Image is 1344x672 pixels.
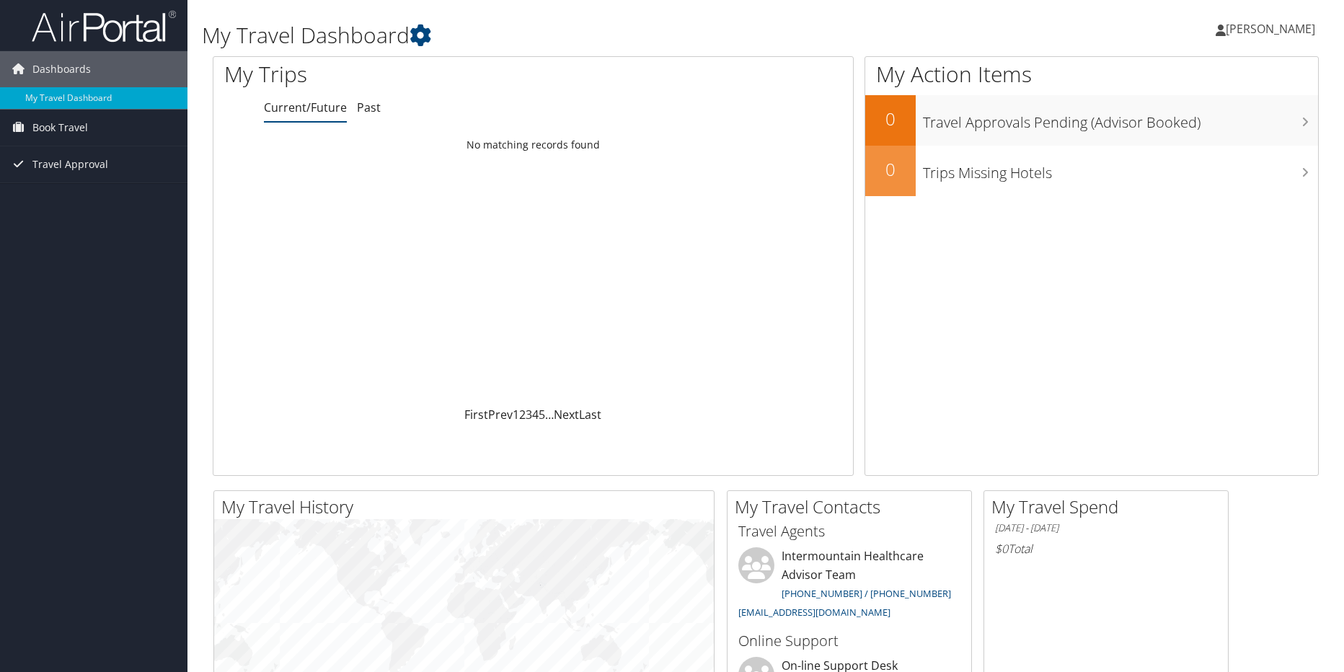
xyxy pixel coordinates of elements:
[202,20,954,50] h1: My Travel Dashboard
[213,132,853,158] td: No matching records found
[865,107,916,131] h2: 0
[579,407,601,423] a: Last
[539,407,545,423] a: 5
[32,110,88,146] span: Book Travel
[357,100,381,115] a: Past
[32,51,91,87] span: Dashboards
[224,59,575,89] h1: My Trips
[923,105,1318,133] h3: Travel Approvals Pending (Advisor Booked)
[1216,7,1330,50] a: [PERSON_NAME]
[865,146,1318,196] a: 0Trips Missing Hotels
[545,407,554,423] span: …
[526,407,532,423] a: 3
[513,407,519,423] a: 1
[995,521,1217,535] h6: [DATE] - [DATE]
[735,495,971,519] h2: My Travel Contacts
[991,495,1228,519] h2: My Travel Spend
[995,541,1008,557] span: $0
[464,407,488,423] a: First
[738,521,960,541] h3: Travel Agents
[865,95,1318,146] a: 0Travel Approvals Pending (Advisor Booked)
[1226,21,1315,37] span: [PERSON_NAME]
[738,631,960,651] h3: Online Support
[782,587,951,600] a: [PHONE_NUMBER] / [PHONE_NUMBER]
[488,407,513,423] a: Prev
[32,9,176,43] img: airportal-logo.png
[532,407,539,423] a: 4
[738,606,890,619] a: [EMAIL_ADDRESS][DOMAIN_NAME]
[923,156,1318,183] h3: Trips Missing Hotels
[995,541,1217,557] h6: Total
[865,59,1318,89] h1: My Action Items
[731,547,968,624] li: Intermountain Healthcare Advisor Team
[865,157,916,182] h2: 0
[32,146,108,182] span: Travel Approval
[264,100,347,115] a: Current/Future
[519,407,526,423] a: 2
[221,495,714,519] h2: My Travel History
[554,407,579,423] a: Next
